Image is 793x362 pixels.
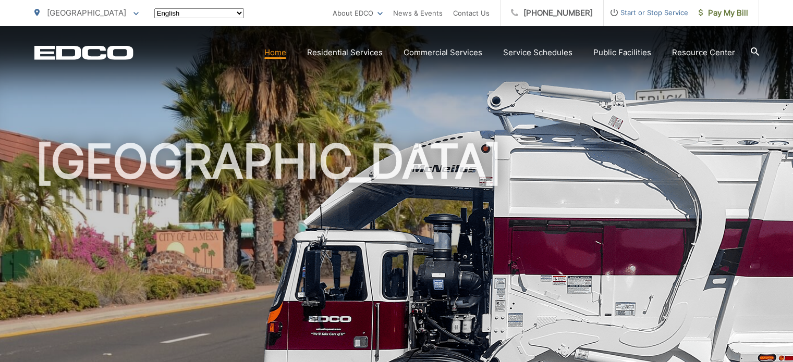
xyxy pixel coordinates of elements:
a: News & Events [393,7,443,19]
a: Residential Services [307,46,383,59]
a: Service Schedules [503,46,572,59]
a: Resource Center [672,46,735,59]
a: Contact Us [453,7,490,19]
a: Home [264,46,286,59]
a: About EDCO [333,7,383,19]
a: Public Facilities [593,46,651,59]
span: Pay My Bill [699,7,748,19]
a: Commercial Services [404,46,482,59]
a: EDCD logo. Return to the homepage. [34,45,133,60]
select: Select a language [154,8,244,18]
span: [GEOGRAPHIC_DATA] [47,8,126,18]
